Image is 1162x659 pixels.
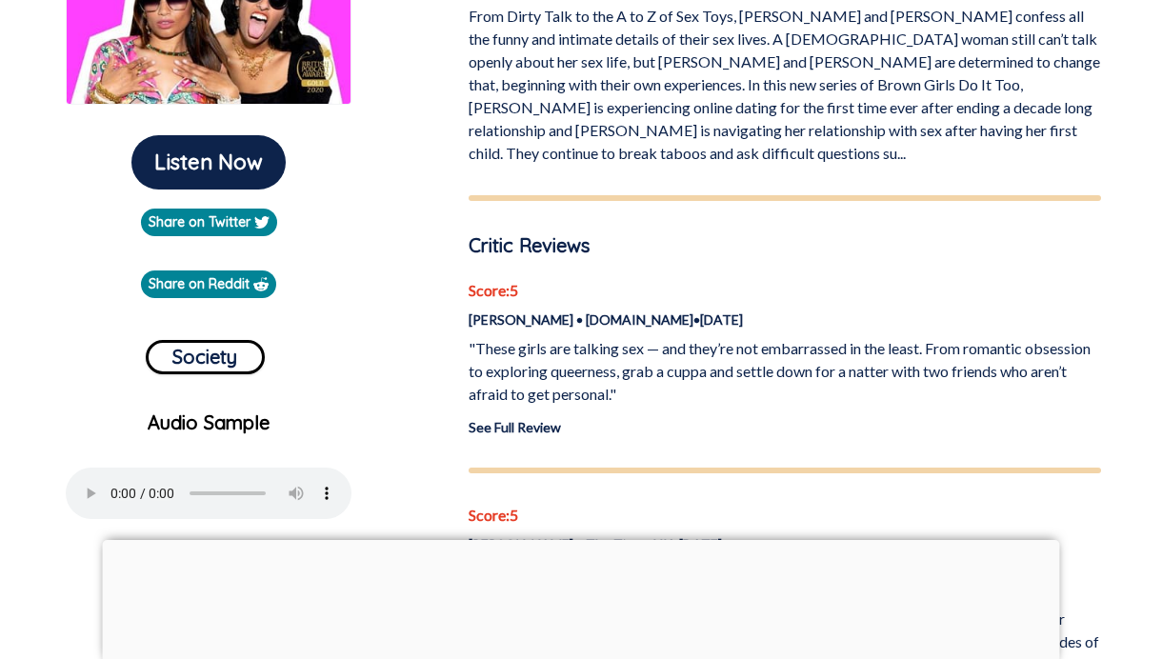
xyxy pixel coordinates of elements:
[469,231,1101,260] p: Critic Reviews
[146,340,265,374] button: Society
[66,468,351,519] audio: Your browser does not support the audio element
[131,135,286,190] button: Listen Now
[469,419,561,435] a: See Full Review
[141,209,277,236] a: Share on Twitter
[469,310,1101,329] p: [PERSON_NAME] • [DOMAIN_NAME] • [DATE]
[141,270,276,298] a: Share on Reddit
[469,504,1101,527] p: Score: 5
[103,540,1060,658] iframe: Advertisement
[146,332,265,374] a: Society
[469,279,1101,302] p: Score: 5
[469,337,1101,406] p: "These girls are talking sex — and they’re not embarrassed in the least. From romantic obsession ...
[469,534,1101,554] p: [PERSON_NAME] • The Times UK • [DATE]
[15,409,403,437] p: Audio Sample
